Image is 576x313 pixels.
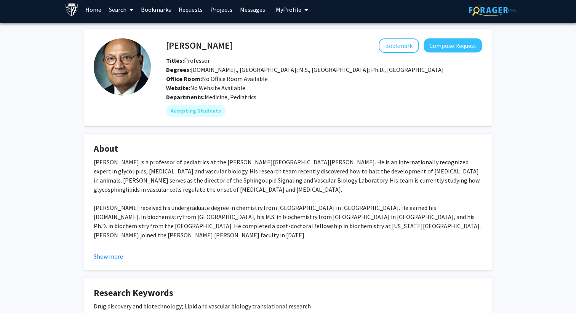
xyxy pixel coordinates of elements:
span: Medicine, Pediatrics [205,93,256,101]
img: Johns Hopkins University Logo [65,3,78,16]
img: ForagerOne Logo [469,4,517,16]
b: Website: [166,84,190,92]
button: Add Subroto Chatterjee to Bookmarks [379,38,419,53]
mat-chip: Accepting Students [166,105,226,117]
b: Titles: [166,57,184,64]
b: Degrees: [166,66,191,73]
span: No Office Room Available [166,75,268,83]
img: Profile Picture [94,38,151,95]
span: Professor [166,57,210,64]
button: Show more [94,252,123,261]
div: Drug discovery and biotechnology; Lipid and vascular biology translational research [94,302,482,311]
span: No Website Available [166,84,245,92]
button: Compose Request to Subroto Chatterjee [424,38,482,52]
b: Departments: [166,93,205,101]
h4: Research Keywords [94,288,482,299]
h4: [PERSON_NAME] [166,38,232,52]
iframe: Chat [6,279,32,307]
span: [DOMAIN_NAME]., [GEOGRAPHIC_DATA]; M.S., [GEOGRAPHIC_DATA]; Ph.D., [GEOGRAPHIC_DATA] [166,66,444,73]
span: My Profile [276,6,301,13]
b: Office Room: [166,75,202,83]
h4: About [94,143,482,154]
